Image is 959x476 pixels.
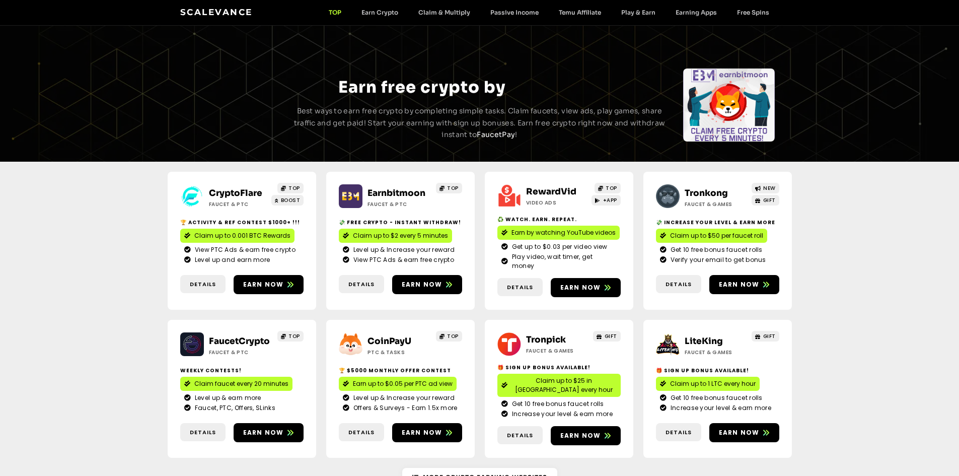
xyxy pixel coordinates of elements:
span: GIFT [763,332,776,340]
a: Earn by watching YouTube videos [497,226,620,240]
a: TOP [319,9,351,16]
h2: ♻️ Watch. Earn. Repeat. [497,216,621,223]
h2: 🏆 $5000 Monthly Offer contest [339,367,462,374]
a: FaucetCrypto [209,336,270,347]
span: Earn now [243,428,284,437]
a: Details [339,423,384,442]
span: +APP [603,196,617,204]
a: Claim up to $2 every 5 minutes [339,229,452,243]
span: Claim up to $50 per faucet roll [670,231,763,240]
span: Claim faucet every 20 minutes [194,379,288,388]
div: Slides [683,69,775,142]
span: Claim up to $2 every 5 minutes [353,231,448,240]
a: GIFT [593,331,621,342]
span: Details [507,431,533,440]
span: Level up & earn more [192,393,261,402]
a: Scalevance [180,7,253,17]
a: GIFT [752,195,779,206]
h2: 💸 Free crypto - Instant withdraw! [339,219,462,226]
a: Earn now [392,423,462,442]
a: Details [180,423,226,442]
nav: Menu [319,9,779,16]
a: TOP [595,183,621,193]
h2: 🏆 Activity & ref contest $1000+ !!! [180,219,304,226]
a: Earn now [234,275,304,294]
span: Level up & Increase your reward [351,393,455,402]
h2: Video ads [526,199,589,207]
h2: Faucet & PTC [367,200,430,208]
a: Details [497,278,543,297]
span: TOP [288,332,300,340]
a: GIFT [752,331,779,342]
a: TOP [436,331,462,342]
span: Faucet, PTC, Offers, SLinks [192,403,275,413]
span: Increase your level & earn more [668,403,771,413]
span: Claim up to 1 LTC every hour [670,379,756,388]
a: Passive Income [480,9,549,16]
h2: Faucet & PTC [209,349,272,356]
span: Level up and earn more [192,255,270,264]
a: Earn now [709,423,779,442]
h2: Faucet & PTC [209,200,272,208]
a: FaucetPay [477,130,515,139]
a: RewardVid [526,186,576,197]
span: View PTC Ads & earn free crypto [351,255,454,264]
a: Earn now [709,275,779,294]
span: NEW [763,184,776,192]
span: TOP [288,184,300,192]
span: Offers & Surveys - Earn 1.5x more [351,403,458,413]
h2: Weekly contests! [180,367,304,374]
span: Details [348,280,375,289]
a: Free Spins [727,9,779,16]
span: Earn free crypto by [338,77,505,97]
span: Earn now [560,283,601,292]
span: Earn now [243,280,284,289]
span: Details [507,283,533,292]
span: Details [666,428,692,437]
span: Get 10 free bonus faucet rolls [509,399,604,409]
span: View PTC Ads & earn free crypto [192,245,296,254]
div: Slides [184,69,275,142]
span: Get 10 free bonus faucet rolls [668,393,763,402]
a: TOP [277,183,304,193]
h2: ptc & Tasks [367,349,430,356]
a: Claim faucet every 20 minutes [180,377,292,391]
a: Claim up to 0.001 BTC Rewards [180,229,294,243]
a: Tronkong [685,188,728,198]
span: Verify your email to get bonus [668,255,766,264]
h2: Faucet & Games [685,200,748,208]
span: TOP [447,184,459,192]
span: Get 10 free bonus faucet rolls [668,245,763,254]
span: Earn by watching YouTube videos [511,228,616,237]
a: Earn now [551,426,621,445]
h2: 🎁 Sign Up Bonus Available! [656,367,779,374]
a: Temu Affiliate [549,9,611,16]
h2: Faucet & Games [526,347,589,355]
a: CryptoFlare [209,188,262,198]
a: Earn now [234,423,304,442]
span: GIFT [763,196,776,204]
h2: 💸 Increase your level & earn more [656,219,779,226]
a: +APP [592,195,621,206]
p: Best ways to earn free crypto by completing simple tasks. Claim faucets, view ads, play games, sh... [292,105,667,141]
a: Details [656,423,701,442]
span: Details [666,280,692,289]
span: Claim up to $25 in [GEOGRAPHIC_DATA] every hour [511,376,617,394]
span: Details [348,428,375,437]
a: Earn now [392,275,462,294]
a: Details [339,275,384,294]
a: Play & Earn [611,9,666,16]
span: TOP [606,184,617,192]
span: Earn now [560,431,601,440]
a: Claim & Multiply [408,9,480,16]
span: Earn now [719,280,760,289]
h2: 🎁 Sign Up Bonus Available! [497,364,621,371]
span: Details [190,428,216,437]
span: Earn now [402,428,442,437]
a: TOP [436,183,462,193]
a: Earnbitmoon [367,188,425,198]
span: Earn now [719,428,760,437]
a: NEW [752,183,779,193]
a: Details [656,275,701,294]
